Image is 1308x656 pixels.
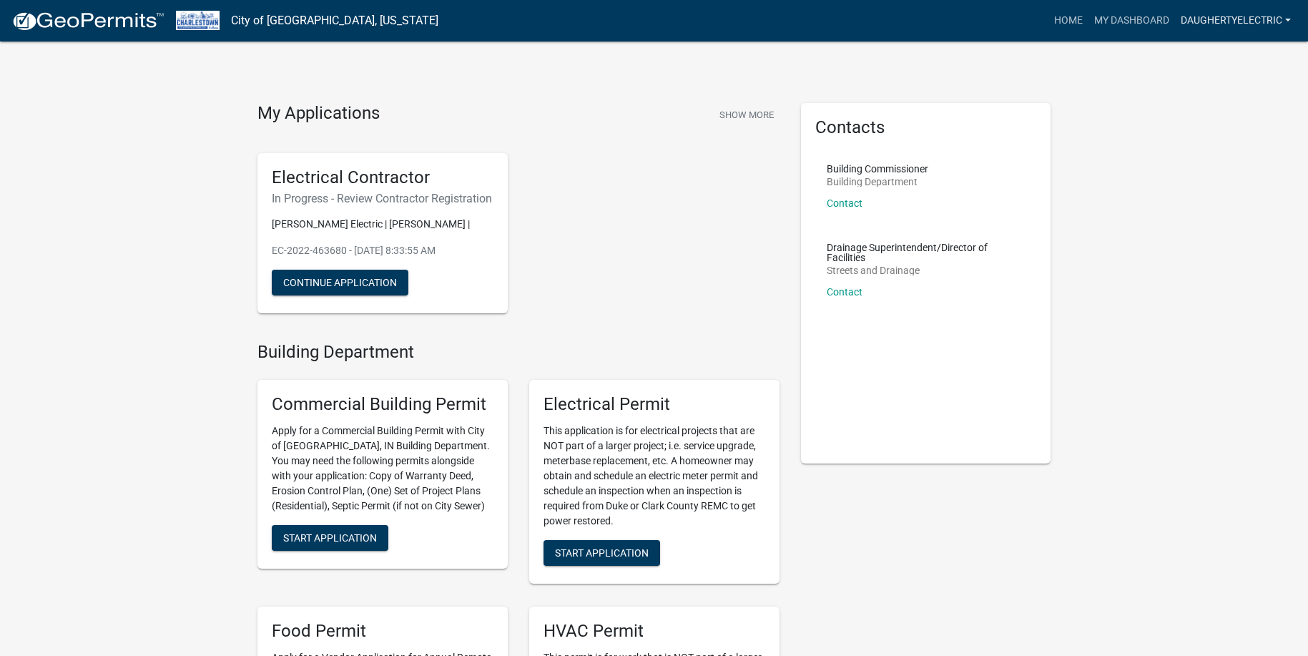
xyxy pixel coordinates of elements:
[815,117,1037,138] h5: Contacts
[1175,7,1297,34] a: daughertyelectric
[827,265,1026,275] p: Streets and Drainage
[272,394,493,415] h5: Commercial Building Permit
[544,621,765,642] h5: HVAC Permit
[1088,7,1175,34] a: My Dashboard
[827,243,1026,263] p: Drainage Superintendent/Director of Facilities
[272,243,493,258] p: EC-2022-463680 - [DATE] 8:33:55 AM
[272,217,493,232] p: [PERSON_NAME] Electric | [PERSON_NAME] |
[827,177,928,187] p: Building Department
[544,394,765,415] h5: Electrical Permit
[283,532,377,544] span: Start Application
[272,270,408,295] button: Continue Application
[1048,7,1088,34] a: Home
[827,286,862,298] a: Contact
[827,197,862,209] a: Contact
[272,192,493,205] h6: In Progress - Review Contractor Registration
[257,342,780,363] h4: Building Department
[272,621,493,642] h5: Food Permit
[544,424,765,529] p: This application is for electrical projects that are NOT part of a larger project; i.e. service u...
[231,9,438,33] a: City of [GEOGRAPHIC_DATA], [US_STATE]
[272,167,493,188] h5: Electrical Contractor
[544,540,660,566] button: Start Application
[176,11,220,30] img: City of Charlestown, Indiana
[257,103,380,124] h4: My Applications
[555,547,649,559] span: Start Application
[827,164,928,174] p: Building Commissioner
[272,525,388,551] button: Start Application
[272,424,493,514] p: Apply for a Commercial Building Permit with City of [GEOGRAPHIC_DATA], IN Building Department. Yo...
[714,103,780,127] button: Show More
